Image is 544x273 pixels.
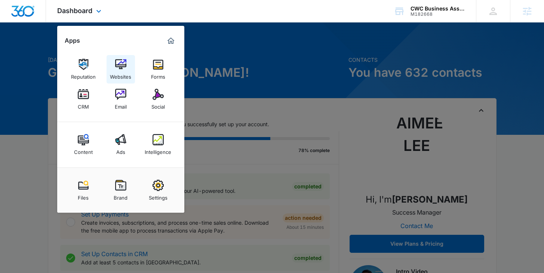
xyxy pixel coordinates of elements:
[69,176,98,204] a: Files
[165,35,177,47] a: Marketing 360® Dashboard
[78,100,89,110] div: CRM
[151,100,165,110] div: Social
[411,6,465,12] div: account name
[74,145,93,155] div: Content
[116,145,125,155] div: Ads
[69,130,98,159] a: Content
[144,130,172,159] a: Intelligence
[144,176,172,204] a: Settings
[110,70,131,80] div: Websites
[145,145,171,155] div: Intelligence
[57,7,92,15] span: Dashboard
[144,85,172,113] a: Social
[107,55,135,84] a: Websites
[78,191,89,201] div: Files
[151,70,165,80] div: Forms
[114,191,127,201] div: Brand
[411,12,465,17] div: account id
[65,37,80,44] h2: Apps
[71,70,96,80] div: Reputation
[107,176,135,204] a: Brand
[115,100,127,110] div: Email
[69,55,98,84] a: Reputation
[107,85,135,113] a: Email
[144,55,172,84] a: Forms
[69,85,98,113] a: CRM
[107,130,135,159] a: Ads
[149,191,167,201] div: Settings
